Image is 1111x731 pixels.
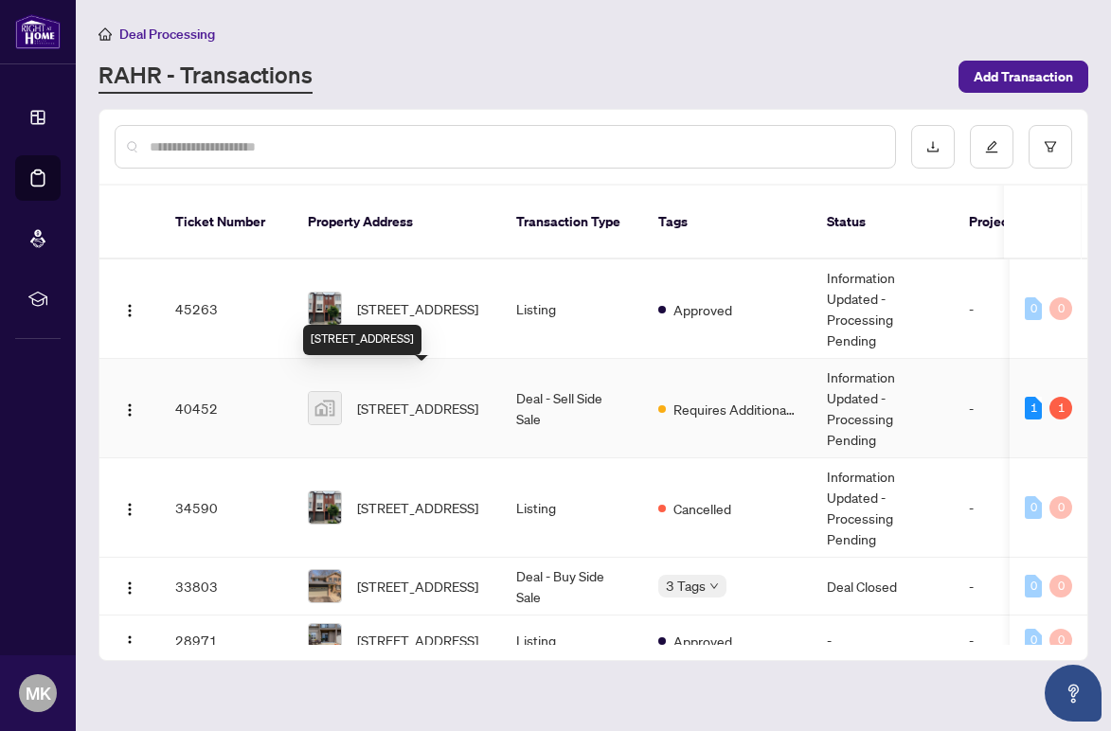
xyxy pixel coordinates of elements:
div: 0 [1025,297,1042,320]
button: download [911,125,955,169]
button: Logo [115,492,145,523]
span: filter [1044,140,1057,153]
span: [STREET_ADDRESS] [357,298,478,319]
td: - [954,615,1067,666]
span: home [99,27,112,41]
a: RAHR - Transactions [99,60,313,94]
div: 0 [1025,629,1042,651]
td: 33803 [160,558,293,615]
div: 1 [1049,397,1072,419]
button: filter [1029,125,1072,169]
td: Deal - Buy Side Sale [501,558,643,615]
span: [STREET_ADDRESS] [357,398,478,419]
span: download [926,140,940,153]
td: - [812,615,954,666]
td: Information Updated - Processing Pending [812,458,954,558]
img: Logo [122,634,137,650]
span: [STREET_ADDRESS] [357,576,478,597]
div: 0 [1025,575,1042,597]
button: Logo [115,393,145,423]
td: 40452 [160,359,293,458]
span: Approved [673,299,732,320]
img: thumbnail-img [309,392,341,424]
img: Logo [122,402,137,418]
td: Information Updated - Processing Pending [812,259,954,359]
td: - [954,558,1067,615]
span: Add Transaction [974,62,1073,92]
button: Open asap [1045,665,1102,722]
button: Logo [115,294,145,324]
td: Listing [501,259,643,359]
div: 0 [1049,575,1072,597]
span: down [709,581,719,591]
th: Tags [643,186,812,259]
td: Information Updated - Processing Pending [812,359,954,458]
div: [STREET_ADDRESS] [303,325,421,355]
span: Approved [673,631,732,651]
td: Listing [501,615,643,666]
span: edit [985,140,998,153]
td: - [954,458,1067,558]
th: Property Address [293,186,501,259]
button: Add Transaction [959,61,1088,93]
td: 45263 [160,259,293,359]
div: 1 [1025,397,1042,419]
img: Logo [122,580,137,596]
td: 28971 [160,615,293,666]
img: thumbnail-img [309,491,341,524]
th: Project Name [954,186,1067,259]
span: Deal Processing [119,26,215,43]
td: Listing [501,458,643,558]
img: Logo [122,303,137,318]
img: Logo [122,502,137,517]
img: thumbnail-img [309,293,341,325]
span: Cancelled [673,498,731,519]
th: Ticket Number [160,186,293,259]
span: MK [26,680,51,706]
td: - [954,359,1067,458]
td: - [954,259,1067,359]
img: logo [15,14,61,49]
button: Logo [115,571,145,601]
th: Transaction Type [501,186,643,259]
button: Logo [115,625,145,655]
span: Requires Additional Docs [673,399,797,419]
img: thumbnail-img [309,624,341,656]
div: 0 [1025,496,1042,519]
td: 34590 [160,458,293,558]
span: 3 Tags [666,575,706,597]
td: Deal - Sell Side Sale [501,359,643,458]
th: Status [812,186,954,259]
span: [STREET_ADDRESS] [357,497,478,518]
button: edit [970,125,1013,169]
div: 0 [1049,496,1072,519]
div: 0 [1049,629,1072,651]
div: 0 [1049,297,1072,320]
img: thumbnail-img [309,570,341,602]
td: Deal Closed [812,558,954,615]
span: [STREET_ADDRESS] [357,630,478,651]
